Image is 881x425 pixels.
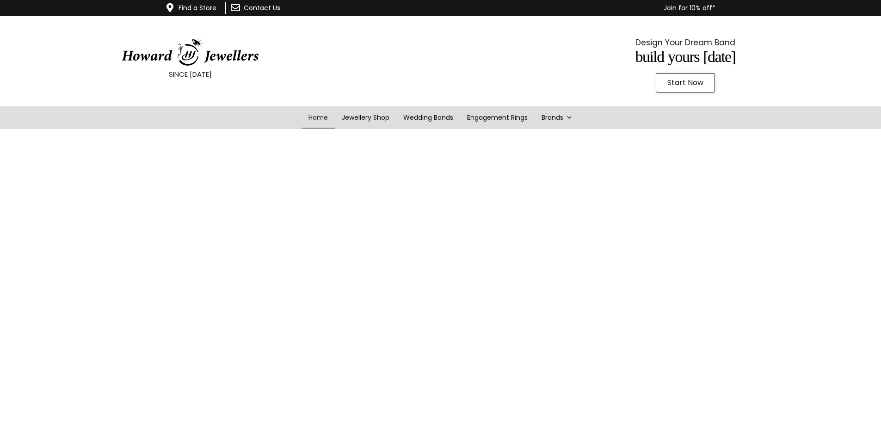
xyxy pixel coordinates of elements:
p: SINCE [DATE] [23,68,357,80]
img: HowardJewellersLogo-04 [121,38,259,66]
a: Home [302,106,335,129]
a: Start Now [656,73,715,92]
a: Brands [535,106,579,129]
p: Join for 10% off* [334,2,715,14]
span: Start Now [667,79,703,86]
a: Engagement Rings [460,106,535,129]
a: Find a Store [179,3,216,12]
p: Design Your Dream Band [518,36,852,49]
a: Contact Us [244,3,280,12]
a: Wedding Bands [396,106,460,129]
a: Jewellery Shop [335,106,396,129]
span: Build Yours [DATE] [635,48,736,65]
